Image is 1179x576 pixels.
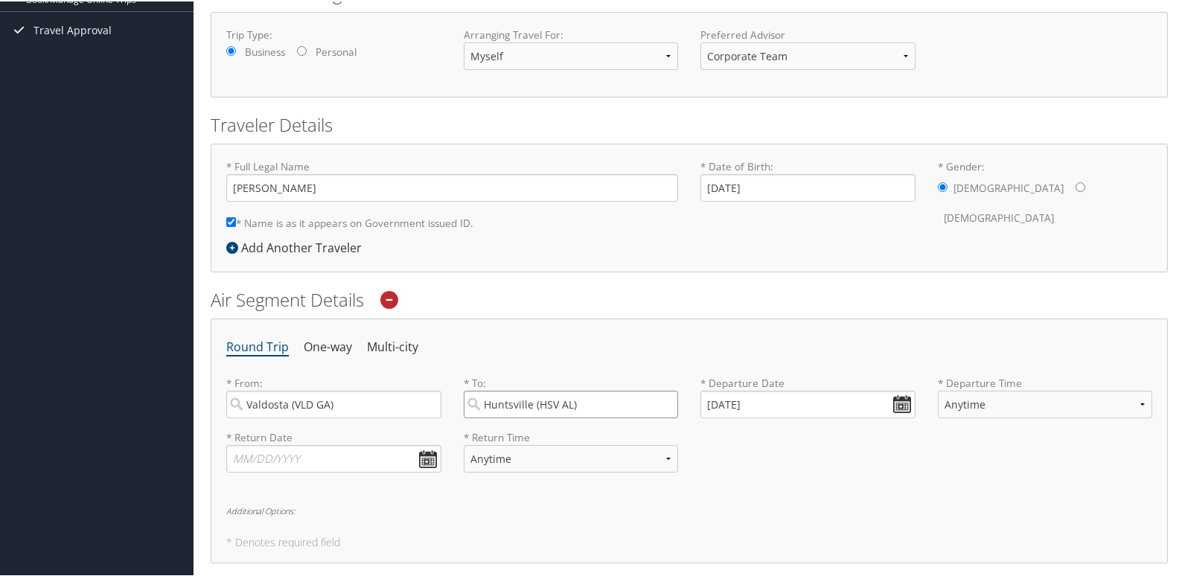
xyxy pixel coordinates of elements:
label: * From: [226,374,441,417]
label: Business [245,43,285,58]
label: Arranging Travel For: [464,26,679,41]
input: * Date of Birth: [700,173,916,200]
label: [DEMOGRAPHIC_DATA] [944,202,1054,231]
li: One-way [304,333,352,359]
input: MM/DD/YYYY [700,389,916,417]
select: * Departure Time [938,389,1153,417]
label: * Date of Birth: [700,158,916,200]
input: City or Airport Code [226,389,441,417]
input: * Gender:[DEMOGRAPHIC_DATA][DEMOGRAPHIC_DATA] [1076,181,1085,191]
label: * Return Time [464,429,679,444]
label: [DEMOGRAPHIC_DATA] [953,173,1064,201]
input: * Name is as it appears on Government issued ID. [226,216,236,225]
label: Personal [316,43,357,58]
input: City or Airport Code [464,389,679,417]
input: * Full Legal Name [226,173,678,200]
label: * Departure Date [700,374,916,389]
div: Add Another Traveler [226,237,369,255]
label: * Gender: [938,158,1153,231]
h2: Traveler Details [211,111,1168,136]
label: * Return Date [226,429,441,444]
h2: Air Segment Details [211,286,1168,311]
input: * Gender:[DEMOGRAPHIC_DATA][DEMOGRAPHIC_DATA] [938,181,948,191]
input: MM/DD/YYYY [226,444,441,471]
label: Trip Type: [226,26,441,41]
label: * Departure Time [938,374,1153,429]
h5: * Denotes required field [226,536,1152,546]
label: Preferred Advisor [700,26,916,41]
h6: Additional Options: [226,505,1152,513]
label: * Name is as it appears on Government issued ID. [226,208,473,235]
span: Travel Approval [33,10,112,48]
label: * Full Legal Name [226,158,678,200]
li: Round Trip [226,333,289,359]
li: Multi-city [367,333,418,359]
label: * To: [464,374,679,417]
